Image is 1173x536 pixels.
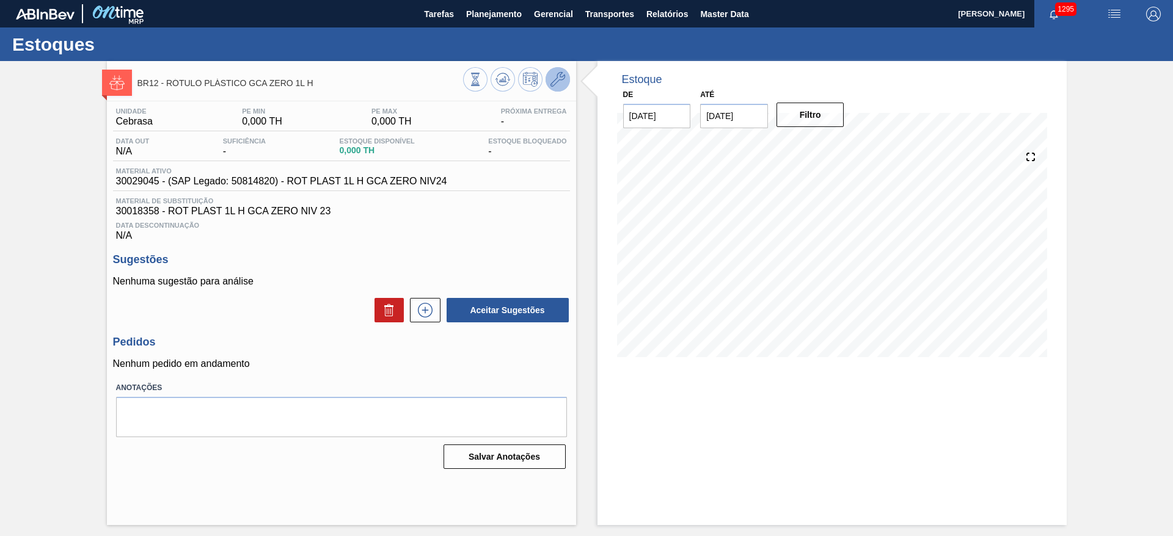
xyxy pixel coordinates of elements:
span: Estoque Bloqueado [488,137,566,145]
button: Ir ao Master Data / Geral [546,67,570,92]
span: Tarefas [424,7,454,21]
button: Atualizar Gráfico [491,67,515,92]
input: dd/mm/yyyy [700,104,768,128]
span: Data out [116,137,150,145]
span: Material de Substituição [116,197,567,205]
span: 0,000 TH [242,116,282,127]
div: - [485,137,569,157]
span: Unidade [116,107,153,115]
button: Aceitar Sugestões [447,298,569,322]
button: Salvar Anotações [444,444,566,469]
h1: Estoques [12,37,229,51]
span: Suficiência [223,137,266,145]
input: dd/mm/yyyy [623,104,691,128]
img: Logout [1146,7,1161,21]
div: Nova sugestão [404,298,440,322]
span: Data Descontinuação [116,222,567,229]
span: 30018358 - ROT PLAST 1L H GCA ZERO NIV 23 [116,206,567,217]
span: 0,000 TH [371,116,412,127]
img: userActions [1107,7,1122,21]
label: Anotações [116,379,567,397]
span: Cebrasa [116,116,153,127]
span: PE MAX [371,107,412,115]
div: Estoque [622,73,662,86]
span: PE MIN [242,107,282,115]
span: Master Data [700,7,748,21]
h3: Sugestões [113,253,570,266]
span: 1295 [1055,2,1076,16]
span: BR12 - RÓTULO PLÁSTICO GCA ZERO 1L H [137,79,463,88]
div: Aceitar Sugestões [440,297,570,324]
button: Filtro [777,103,844,127]
h3: Pedidos [113,336,570,349]
span: Estoque Disponível [340,137,415,145]
p: Nenhum pedido em andamento [113,358,570,369]
button: Programar Estoque [518,67,543,92]
span: Planejamento [466,7,522,21]
span: Próxima Entrega [501,107,567,115]
span: Gerencial [534,7,573,21]
div: N/A [113,217,570,241]
img: Ícone [109,75,125,90]
label: De [623,90,634,99]
span: Relatórios [646,7,688,21]
span: 0,000 TH [340,146,415,155]
div: N/A [113,137,153,157]
div: Excluir Sugestões [368,298,404,322]
img: TNhmsLtSVTkK8tSr43FrP2fwEKptu5GPRR3wAAAABJRU5ErkJggg== [16,9,75,20]
div: - [498,107,570,127]
button: Visão Geral dos Estoques [463,67,488,92]
button: Notificações [1034,5,1073,23]
label: Até [700,90,714,99]
span: Material ativo [116,167,447,175]
span: 30029045 - (SAP Legado: 50814820) - ROT PLAST 1L H GCA ZERO NIV24 [116,176,447,187]
div: - [220,137,269,157]
p: Nenhuma sugestão para análise [113,276,570,287]
span: Transportes [585,7,634,21]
